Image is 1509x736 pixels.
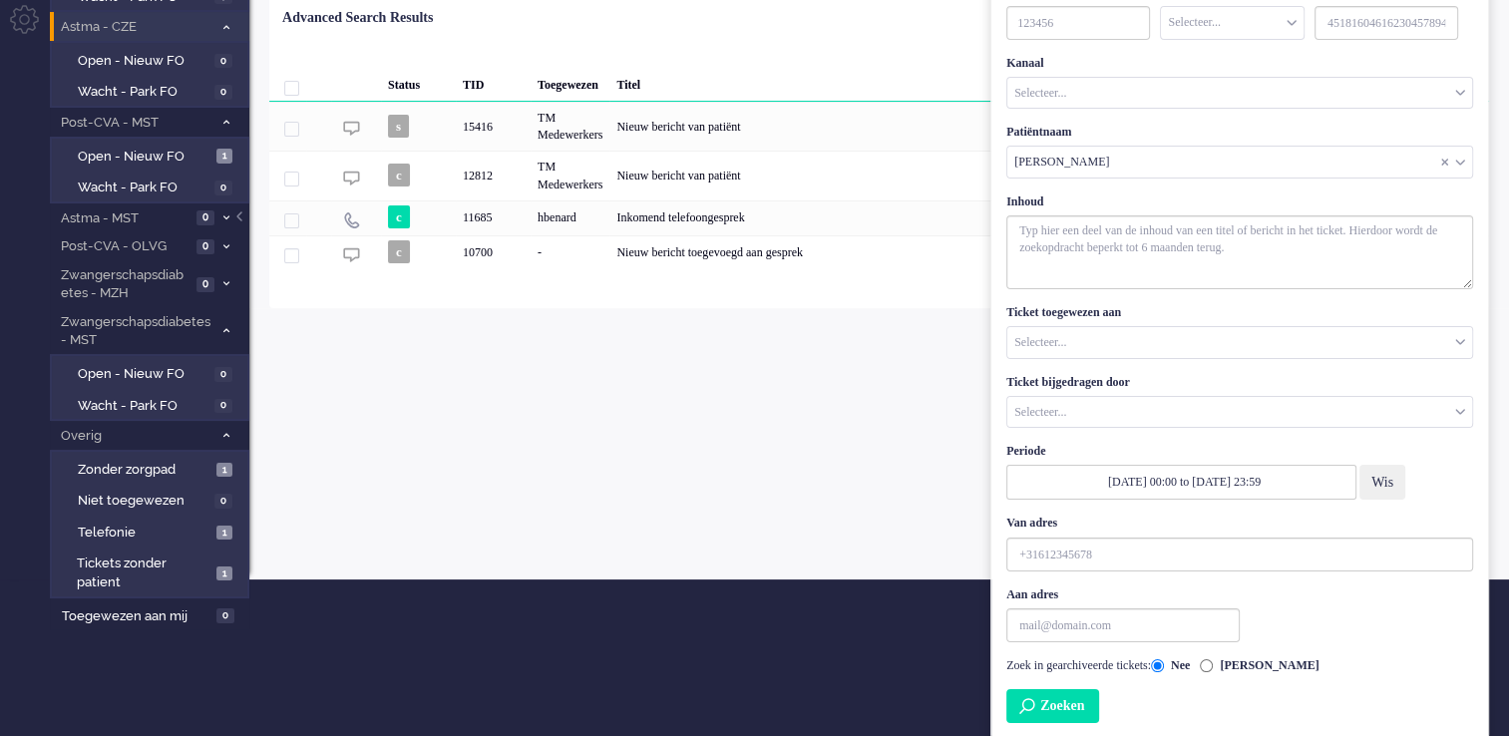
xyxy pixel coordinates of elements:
div: Inkomend telefoongesprek [609,200,1200,235]
textarea: With textarea [1006,215,1473,289]
span: Tickets zonder patient [77,554,210,591]
span: 0 [214,494,232,509]
div: Nieuw bericht van patiënt [609,102,1200,151]
div: 11685 [456,200,531,235]
span: 0 [214,399,232,414]
span: 0 [196,210,214,225]
input: Aan adres [1006,608,1240,642]
span: Zonder zorgpad [78,461,211,480]
a: Wacht - Park FO 0 [58,80,247,102]
span: Telefonie [78,524,211,543]
img: ic_chat_grey.svg [343,246,360,263]
div: Ticket Status [1160,6,1304,40]
label: Periode [1006,443,1045,460]
span: 1 [216,463,232,478]
div: Toegewezen [531,62,609,102]
span: 0 [214,54,232,69]
span: 0 [214,85,232,100]
div: Nieuw bericht van patiënt [609,151,1200,199]
a: Toegewezen aan mij 0 [58,604,249,626]
input: Select date [1006,465,1356,500]
span: Post-CVA - OLVG [58,237,190,256]
span: Open - Nieuw FO [78,365,209,384]
img: ic_chat_grey.svg [343,120,360,137]
span: Wacht - Park FO [78,83,209,102]
button: Search [1006,689,1099,723]
label: [PERSON_NAME] [1200,657,1319,674]
div: TID [456,62,531,102]
span: 1 [216,526,232,541]
div: Titel [609,62,1200,102]
span: 0 [214,181,232,195]
div: Nieuw bericht toegevoegd aan gesprek [609,235,1200,270]
span: Open - Nieuw FO [78,148,211,167]
div: Customer Name [1006,146,1473,179]
input: Zoek in gearchiveerde tickets No [1151,659,1164,672]
input: TicketID [1006,6,1150,40]
input: Zoek in gearchiveerde tickets Yes [1200,659,1213,672]
a: Niet toegewezen 0 [58,489,247,511]
span: Overig [58,427,212,446]
div: 12812 [456,151,531,199]
div: 12812 [269,151,1489,199]
label: Aan adres [1006,586,1058,603]
span: Post-CVA - MST [58,114,212,133]
button: Wis [1359,465,1405,500]
span: Zwangerschapsdiabetes - MST [58,313,212,350]
span: 1 [216,566,232,581]
span: 0 [214,367,232,382]
div: Zoek in gearchiveerde tickets: [1006,657,1473,675]
label: Patiëntnaam [1006,124,1071,141]
span: Astma - MST [58,209,190,228]
div: Channel [1006,77,1473,110]
a: Wacht - Park FO 0 [58,176,247,197]
div: 11685 [269,200,1489,235]
div: TM Medewerkers [531,102,609,151]
img: ic_telephone_grey.svg [343,211,360,228]
li: Admin menu [10,5,55,50]
span: 0 [196,239,214,254]
div: - [531,235,609,270]
span: Open - Nieuw FO [78,52,209,71]
a: Telefonie 1 [58,521,247,543]
a: Wacht - Park FO 0 [58,394,247,416]
a: Open - Nieuw FO 0 [58,362,247,384]
label: Ticket toegewezen aan [1006,304,1121,321]
label: Inhoud [1006,193,1043,210]
span: Toegewezen aan mij [62,607,210,626]
span: Wacht - Park FO [78,179,209,197]
span: Astma - CZE [58,18,212,37]
div: 15416 [456,102,531,151]
span: c [388,205,410,228]
a: Open - Nieuw FO 0 [58,49,247,71]
label: Kanaal [1006,55,1043,72]
span: c [388,240,410,263]
label: Ticket bijgedragen door [1006,374,1130,391]
div: 10700 [456,235,531,270]
label: Van adres [1006,515,1057,532]
div: Advanced Search Results [282,8,433,28]
span: Zwangerschapsdiabetes - MZH [58,266,190,303]
span: Niet toegewezen [78,492,209,511]
a: Tickets zonder patient 1 [58,552,247,591]
input: Van adres [1006,538,1473,571]
div: hbenard [531,200,609,235]
a: Open - Nieuw FO 1 [58,145,247,167]
input: Customer ID [1315,6,1458,40]
div: Assigned Group [1006,396,1473,429]
img: ic_chat_grey.svg [343,170,360,186]
div: TM Medewerkers [531,151,609,199]
div: 15416 [269,102,1489,151]
span: 0 [216,608,234,623]
a: Zonder zorgpad 1 [58,458,247,480]
span: s [388,115,409,138]
div: Status [381,62,456,102]
span: 1 [216,149,232,164]
label: Nee [1151,657,1190,674]
span: 0 [196,277,214,292]
span: c [388,164,410,186]
div: 10700 [269,235,1489,270]
div: Assigned [1006,326,1473,359]
span: Wacht - Park FO [78,397,209,416]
